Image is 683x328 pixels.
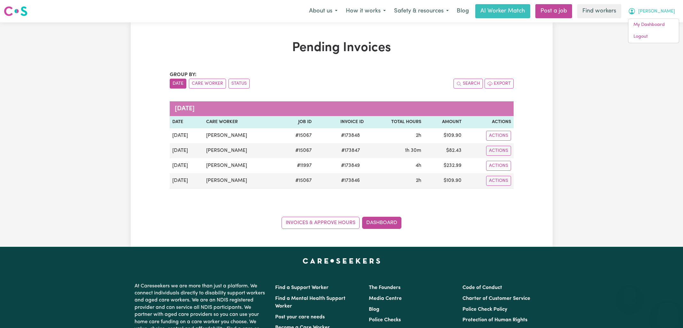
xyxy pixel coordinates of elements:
button: Actions [486,161,511,171]
td: $ 109.90 [424,173,464,189]
button: Actions [486,146,511,156]
iframe: Button to launch messaging window [657,302,678,323]
td: # 15067 [279,173,314,189]
caption: [DATE] [170,101,514,116]
td: [PERSON_NAME] [204,158,279,173]
button: About us [305,4,342,18]
button: sort invoices by care worker [189,79,226,89]
button: Safety & resources [390,4,453,18]
button: My Account [624,4,679,18]
td: [DATE] [170,158,204,173]
span: # 173846 [337,177,364,184]
a: Dashboard [362,217,401,229]
a: Protection of Human Rights [462,317,527,323]
th: Invoice ID [314,116,366,128]
th: Actions [464,116,513,128]
a: Post a job [535,4,572,18]
img: Careseekers logo [4,5,27,17]
span: # 173847 [338,147,364,154]
th: Date [170,116,204,128]
a: Logout [628,31,679,43]
a: Careseekers logo [4,4,27,19]
a: Police Check Policy [462,307,507,312]
a: Blog [453,4,473,18]
button: Search [454,79,483,89]
a: Careseekers home page [303,258,380,263]
a: Post your care needs [275,315,325,320]
button: sort invoices by paid status [229,79,250,89]
span: 4 hours [415,163,421,168]
a: Blog [369,307,379,312]
a: Media Centre [369,296,402,301]
th: Amount [424,116,464,128]
td: [PERSON_NAME] [204,173,279,189]
button: Export [485,79,514,89]
button: Actions [486,176,511,186]
td: $ 82.43 [424,143,464,158]
span: # 173849 [337,162,364,169]
a: Find a Mental Health Support Worker [275,296,345,309]
div: My Account [628,19,679,43]
a: Code of Conduct [462,285,502,290]
span: 1 hour 30 minutes [405,148,421,153]
td: # 15067 [279,143,314,158]
a: The Founders [369,285,400,290]
button: How it works [342,4,390,18]
td: # 15067 [279,128,314,143]
td: [PERSON_NAME] [204,143,279,158]
a: Find a Support Worker [275,285,329,290]
span: 2 hours [416,133,421,138]
th: Care Worker [204,116,279,128]
td: [PERSON_NAME] [204,128,279,143]
td: [DATE] [170,128,204,143]
a: My Dashboard [628,19,679,31]
a: Invoices & Approve Hours [282,217,360,229]
th: Total Hours [366,116,424,128]
a: Charter of Customer Service [462,296,530,301]
td: [DATE] [170,143,204,158]
span: # 173848 [337,132,364,139]
a: Find workers [577,4,621,18]
button: sort invoices by date [170,79,186,89]
a: AI Worker Match [475,4,530,18]
td: # 11997 [279,158,314,173]
td: $ 109.90 [424,128,464,143]
a: Police Checks [369,317,401,323]
span: [PERSON_NAME] [638,8,675,15]
h1: Pending Invoices [170,40,514,56]
td: $ 232.99 [424,158,464,173]
span: 2 hours [416,178,421,183]
iframe: Close message [623,287,636,300]
td: [DATE] [170,173,204,189]
th: Job ID [279,116,314,128]
button: Actions [486,131,511,141]
span: Group by: [170,72,197,77]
